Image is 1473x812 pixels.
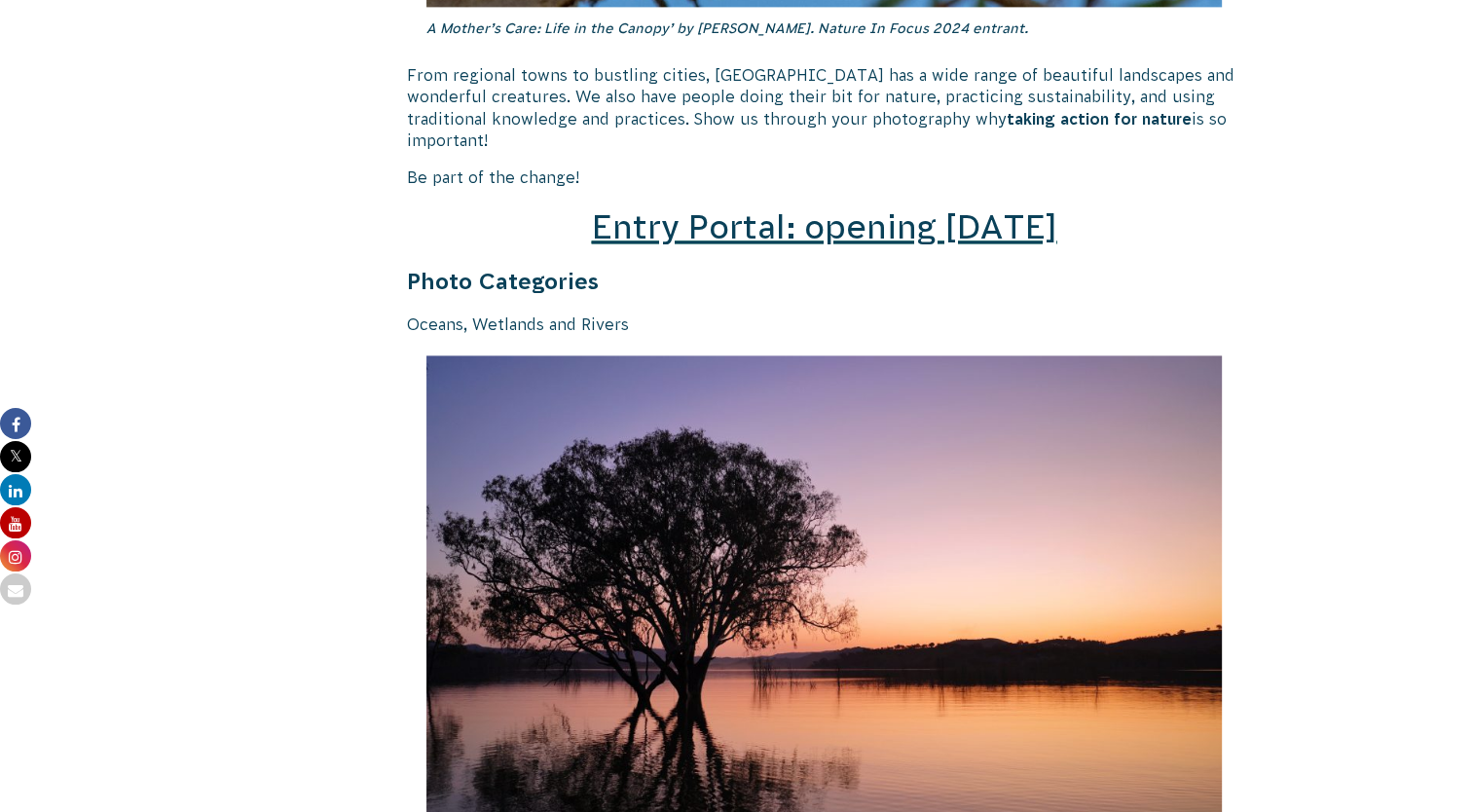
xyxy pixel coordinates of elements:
strong: taking action for nature [1007,110,1192,128]
em: A Mother’s Care: Life in the Canopy’ by [PERSON_NAME]. Nature In Focus 2024 entrant. [426,20,1028,36]
p: From regional towns to bustling cities, [GEOGRAPHIC_DATA] has a wide range of beautiful landscape... [407,64,1242,152]
strong: Photo Categories [407,269,599,294]
p: Oceans, Wetlands and Rivers [407,314,1242,335]
a: Entry Portal: opening [DATE] [591,208,1056,245]
p: Be part of the change! [407,166,1242,188]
